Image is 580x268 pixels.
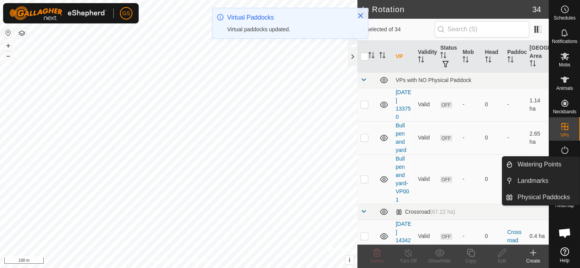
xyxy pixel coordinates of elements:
[370,258,384,264] span: Delete
[396,155,409,203] a: Bull pen and yard-VP001
[560,258,569,263] span: Help
[435,21,529,38] input: Search (S)
[462,134,478,142] div: -
[504,41,526,73] th: Paddock
[502,157,580,172] li: Watering Points
[462,175,478,183] div: -
[17,29,27,38] button: Map Layers
[560,133,569,138] span: VPs
[559,63,570,67] span: Mobs
[415,41,437,73] th: Validity
[455,257,486,264] div: Copy
[549,244,580,266] a: Help
[513,157,580,172] a: Watering Points
[393,257,424,264] div: Turn Off
[502,189,580,205] li: Physical Paddocks
[556,86,573,91] span: Animals
[553,221,576,245] div: Open chat
[424,257,455,264] div: Show/Hide
[415,88,437,121] td: Valid
[482,121,504,154] td: 0
[482,154,504,204] td: 0
[148,258,177,265] a: Privacy Policy
[396,221,411,252] a: [DATE] 143421
[462,57,469,64] p-sorticon: Activate to sort
[504,154,526,204] td: -
[507,229,522,243] a: Crossroad
[437,41,459,73] th: Status
[415,121,437,154] td: Valid
[555,203,574,208] span: Heatmap
[396,122,406,153] a: Bull pen and yard
[379,53,385,59] p-sorticon: Activate to sort
[462,100,478,109] div: -
[459,41,482,73] th: Mob
[415,154,437,204] td: Valid
[482,41,504,73] th: Head
[485,57,491,64] p-sorticon: Activate to sort
[552,39,577,44] span: Notifications
[396,77,546,83] div: VPs with NO Physical Paddock
[526,88,549,121] td: 1.14 ha
[396,209,455,215] div: Crossroad
[526,220,549,253] td: 0.4 ha
[362,25,435,34] span: 0 selected of 34
[518,257,549,264] div: Create
[430,209,455,215] span: (67.22 ha)
[227,25,349,34] div: Virtual paddocks updated.
[349,257,350,263] span: i
[440,102,452,108] span: OFF
[415,220,437,253] td: Valid
[518,193,570,202] span: Physical Paddocks
[122,9,130,18] span: GS
[502,173,580,189] li: Landmarks
[9,6,107,20] img: Gallagher Logo
[440,53,446,59] p-sorticon: Activate to sort
[393,41,415,73] th: VP
[526,154,549,204] td: 2.97 ha
[518,176,548,186] span: Landmarks
[4,51,13,61] button: –
[553,109,576,114] span: Neckbands
[532,4,541,15] span: 34
[462,232,478,240] div: -
[440,233,452,240] span: OFF
[518,160,561,169] span: Watering Points
[4,41,13,50] button: +
[355,10,366,21] button: Close
[507,57,514,64] p-sorticon: Activate to sort
[513,189,580,205] a: Physical Paddocks
[526,41,549,73] th: [GEOGRAPHIC_DATA] Area
[227,13,349,22] div: Virtual Paddocks
[530,61,536,68] p-sorticon: Activate to sort
[553,16,575,20] span: Schedules
[345,256,354,264] button: i
[526,121,549,154] td: 2.65 ha
[368,53,375,59] p-sorticon: Activate to sort
[440,135,452,141] span: OFF
[396,89,411,120] a: [DATE] 133750
[4,28,13,38] button: Reset Map
[440,176,452,183] span: OFF
[486,257,518,264] div: Edit
[504,121,526,154] td: -
[362,5,532,14] h2: In Rotation
[482,220,504,253] td: 0
[513,173,580,189] a: Landmarks
[504,88,526,121] td: -
[418,57,424,64] p-sorticon: Activate to sort
[482,88,504,121] td: 0
[186,258,209,265] a: Contact Us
